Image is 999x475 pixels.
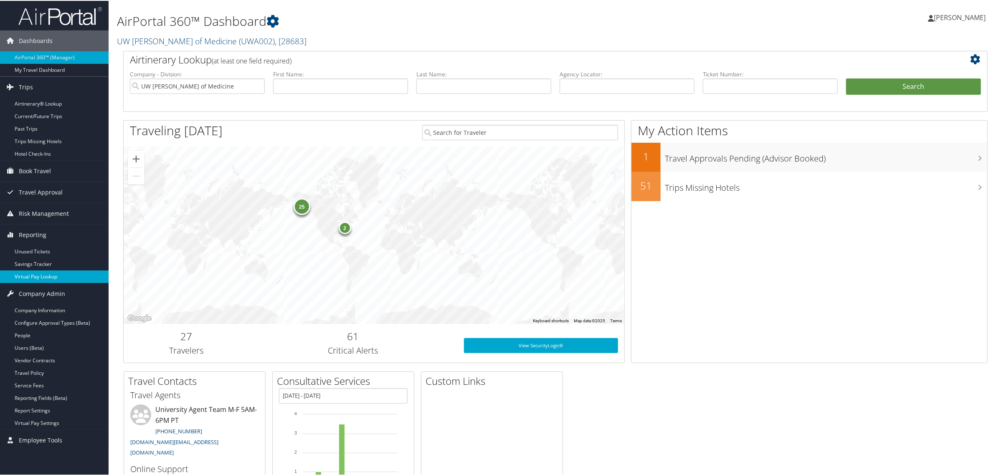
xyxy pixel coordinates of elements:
[130,52,909,66] h2: Airtinerary Lookup
[117,35,307,46] a: UW [PERSON_NAME] of Medicine
[130,328,243,343] h2: 27
[126,404,263,459] li: University Agent Team M-F 5AM-6PM PT
[212,56,292,65] span: (at least one field required)
[416,69,551,78] label: Last Name:
[294,468,297,473] tspan: 1
[128,373,265,387] h2: Travel Contacts
[631,121,987,139] h1: My Action Items
[130,121,223,139] h1: Traveling [DATE]
[574,318,605,322] span: Map data ©2025
[928,4,994,29] a: [PERSON_NAME]
[117,12,702,29] h1: AirPortal 360™ Dashboard
[631,142,987,171] a: 1Travel Approvals Pending (Advisor Booked)
[294,410,297,415] tspan: 4
[19,76,33,97] span: Trips
[19,224,46,245] span: Reporting
[19,429,62,450] span: Employee Tools
[130,437,218,456] a: [DOMAIN_NAME][EMAIL_ADDRESS][DOMAIN_NAME]
[665,148,987,164] h3: Travel Approvals Pending (Advisor Booked)
[19,30,53,51] span: Dashboards
[126,312,153,323] img: Google
[665,177,987,193] h3: Trips Missing Hotels
[294,449,297,454] tspan: 2
[19,160,51,181] span: Book Travel
[293,197,310,214] div: 25
[273,69,408,78] label: First Name:
[130,462,259,474] h3: Online Support
[128,167,145,184] button: Zoom out
[560,69,695,78] label: Agency Locator:
[155,427,202,434] a: [PHONE_NUMBER]
[631,178,661,192] h2: 51
[275,35,307,46] span: , [ 28683 ]
[703,69,838,78] label: Ticket Number:
[239,35,275,46] span: ( UWA002 )
[130,69,265,78] label: Company - Division:
[128,150,145,167] button: Zoom in
[277,373,414,387] h2: Consultative Services
[255,344,451,356] h3: Critical Alerts
[255,328,451,343] h2: 61
[19,181,63,202] span: Travel Approval
[631,149,661,163] h2: 1
[126,312,153,323] a: Open this area in Google Maps (opens a new window)
[19,202,69,223] span: Risk Management
[19,283,65,303] span: Company Admin
[338,221,351,233] div: 2
[426,373,563,387] h2: Custom Links
[130,344,243,356] h3: Travelers
[934,12,986,21] span: [PERSON_NAME]
[631,171,987,200] a: 51Trips Missing Hotels
[294,430,297,435] tspan: 3
[130,389,259,400] h3: Travel Agents
[18,5,102,25] img: airportal-logo.png
[422,124,619,139] input: Search for Traveler
[533,317,569,323] button: Keyboard shortcuts
[610,318,622,322] a: Terms (opens in new tab)
[846,78,981,94] button: Search
[464,337,619,352] a: View SecurityLogic®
